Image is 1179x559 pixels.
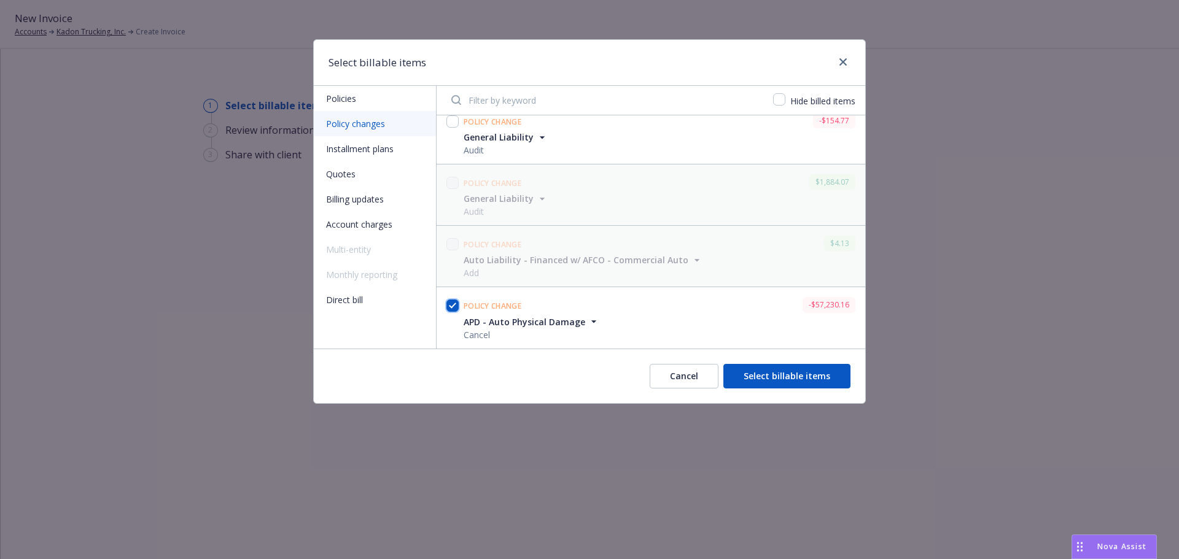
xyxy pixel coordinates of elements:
[329,55,426,71] h1: Select billable items
[314,161,436,187] button: Quotes
[464,205,548,218] span: Audit
[813,113,855,128] div: -$154.77
[464,253,703,266] button: Auto Liability - Financed w/ AFCO - Commercial Auto
[464,328,600,341] span: Cancel
[824,236,855,251] div: $4.13
[314,262,436,287] span: Monthly reporting
[464,266,703,279] span: Add
[464,301,521,311] span: Policy change
[314,237,436,262] span: Multi-entity
[464,315,600,328] button: APD - Auto Physical Damage
[314,212,436,237] button: Account charges
[723,364,850,388] button: Select billable items
[1072,535,1088,558] div: Drag to move
[314,86,436,111] button: Policies
[803,297,855,312] div: -$57,230.16
[650,364,718,388] button: Cancel
[464,192,534,205] span: General Liability
[464,131,534,144] span: General Liability
[464,192,548,205] button: General Liability
[314,136,436,161] button: Installment plans
[314,187,436,212] button: Billing updates
[790,95,855,107] span: Hide billed items
[464,253,688,266] span: Auto Liability - Financed w/ AFCO - Commercial Auto
[809,174,855,190] div: $1,884.07
[437,226,865,287] span: Policy change$4.13Auto Liability - Financed w/ AFCO - Commercial AutoAdd
[314,111,436,136] button: Policy changes
[464,144,548,156] span: Audit
[1097,541,1146,552] span: Nova Assist
[444,88,766,112] input: Filter by keyword
[1072,534,1157,559] button: Nova Assist
[437,164,865,225] span: Policy change$1,884.07General LiabilityAudit
[314,287,436,312] button: Direct bill
[464,117,521,127] span: Policy change
[464,178,521,188] span: Policy change
[464,315,585,328] span: APD - Auto Physical Damage
[836,55,850,69] a: close
[464,131,548,144] button: General Liability
[464,239,521,250] span: Policy change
